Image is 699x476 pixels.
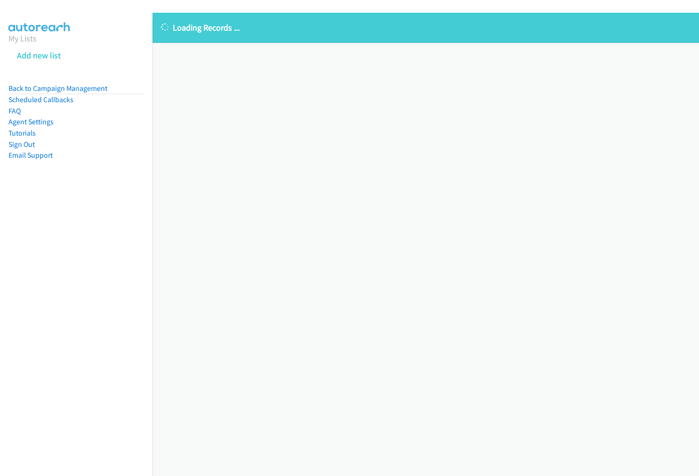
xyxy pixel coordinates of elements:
a: My Lists [8,33,37,44]
a: Agent Settings [8,117,54,126]
a: Add new list [17,50,61,61]
a: FAQ [8,106,21,115]
p: Loading Records ... [161,21,691,34]
a: Back to Campaign Management [8,84,107,93]
a: Scheduled Callbacks [8,95,73,104]
a: Email Support [8,151,53,160]
a: Sign Out [8,140,35,149]
a: Tutorials [8,129,36,137]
